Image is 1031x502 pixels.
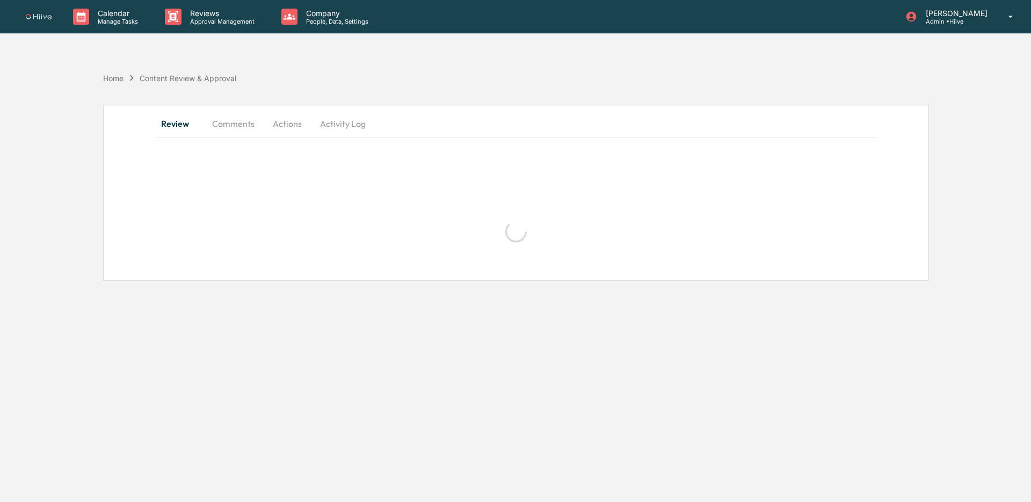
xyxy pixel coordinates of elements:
[181,9,260,18] p: Reviews
[155,111,877,137] div: secondary tabs example
[155,111,204,137] button: Review
[311,111,374,137] button: Activity Log
[89,9,143,18] p: Calendar
[917,18,993,25] p: Admin • Hiive
[917,9,993,18] p: [PERSON_NAME]
[297,9,374,18] p: Company
[204,111,263,137] button: Comments
[140,74,236,83] div: Content Review & Approval
[89,18,143,25] p: Manage Tasks
[181,18,260,25] p: Approval Management
[26,14,52,20] img: logo
[103,74,124,83] div: Home
[263,111,311,137] button: Actions
[297,18,374,25] p: People, Data, Settings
